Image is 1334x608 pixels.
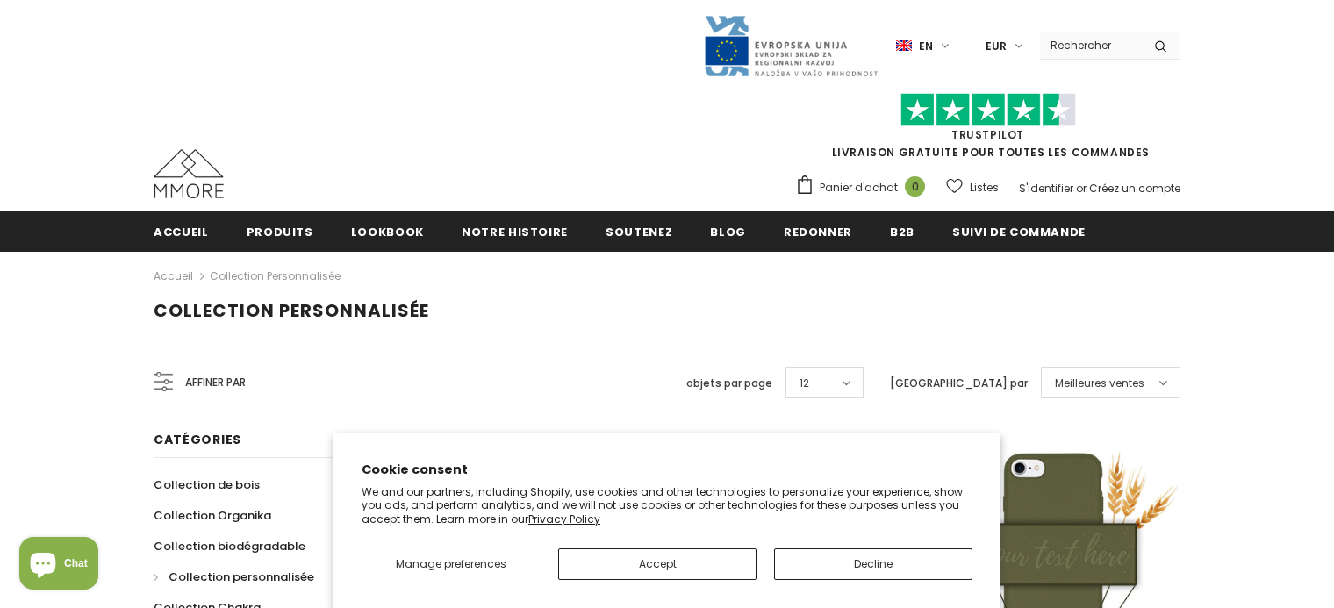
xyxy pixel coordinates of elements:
span: Panier d'achat [820,179,898,197]
span: Meilleures ventes [1055,375,1144,392]
a: Suivi de commande [952,211,1086,251]
span: EUR [986,38,1007,55]
span: Catégories [154,431,241,448]
a: Collection Organika [154,500,271,531]
a: Collection personnalisée [154,562,314,592]
a: Panier d'achat 0 [795,175,934,201]
a: Collection de bois [154,469,260,500]
span: Blog [710,224,746,240]
span: B2B [890,224,914,240]
a: Redonner [784,211,852,251]
a: Javni Razpis [703,38,879,53]
a: Produits [247,211,313,251]
a: TrustPilot [951,127,1024,142]
button: Accept [558,548,757,580]
inbox-online-store-chat: Shopify online store chat [14,537,104,594]
button: Manage preferences [362,548,541,580]
span: Collection personnalisée [154,298,429,323]
span: Affiner par [185,373,246,392]
span: LIVRAISON GRATUITE POUR TOUTES LES COMMANDES [795,101,1180,160]
img: i-lang-1.png [896,39,912,54]
a: B2B [890,211,914,251]
button: Decline [774,548,972,580]
a: Lookbook [351,211,424,251]
h2: Cookie consent [362,461,972,479]
a: soutenez [606,211,672,251]
input: Search Site [1040,32,1141,58]
span: Collection biodégradable [154,538,305,554]
a: Listes [946,172,999,203]
span: Notre histoire [462,224,568,240]
img: Faites confiance aux étoiles pilotes [900,93,1076,127]
label: objets par page [686,375,772,392]
a: Accueil [154,211,209,251]
span: Collection de bois [154,476,260,493]
span: Redonner [784,224,852,240]
a: Collection biodégradable [154,531,305,562]
span: Suivi de commande [952,224,1086,240]
span: or [1076,181,1087,196]
span: Listes [970,179,999,197]
a: Privacy Policy [528,511,600,526]
span: en [919,38,933,55]
a: Blog [710,211,746,251]
span: Collection Organika [154,507,271,524]
a: Créez un compte [1089,181,1180,196]
a: Accueil [154,266,193,287]
p: We and our partners, including Shopify, use cookies and other technologies to personalize your ex... [362,485,972,526]
img: Cas MMORE [154,149,224,198]
a: S'identifier [1019,181,1073,196]
span: Accueil [154,224,209,240]
a: Notre histoire [462,211,568,251]
label: [GEOGRAPHIC_DATA] par [890,375,1028,392]
a: Collection personnalisée [210,268,341,283]
span: Lookbook [351,224,424,240]
span: Produits [247,224,313,240]
img: Javni Razpis [703,14,879,78]
span: soutenez [606,224,672,240]
span: Manage preferences [396,556,506,571]
span: 12 [800,375,809,392]
span: Collection personnalisée [169,569,314,585]
span: 0 [905,176,925,197]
